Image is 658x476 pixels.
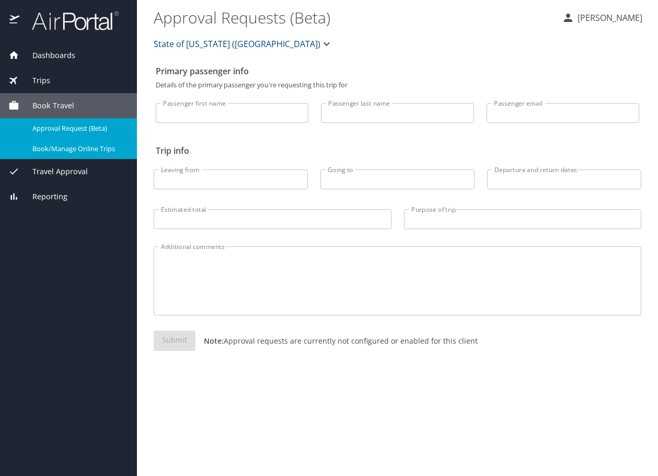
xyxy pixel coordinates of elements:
[574,12,642,24] p: [PERSON_NAME]
[156,82,639,88] p: Details of the primary passenger you're requesting this trip for
[154,1,553,33] h1: Approval Requests (Beta)
[156,63,639,80] h2: Primary passenger info
[154,37,320,51] span: State of [US_STATE] ([GEOGRAPHIC_DATA])
[32,123,124,133] span: Approval Request (Beta)
[195,335,478,346] p: Approval requests are currently not configured or enabled for this client
[19,166,88,177] span: Travel Approval
[20,10,119,31] img: airportal-logo.png
[156,142,639,159] h2: Trip info
[204,336,224,346] strong: Note:
[149,33,337,54] button: State of [US_STATE] ([GEOGRAPHIC_DATA])
[32,144,124,154] span: Book/Manage Online Trips
[558,8,647,27] button: [PERSON_NAME]
[19,75,50,86] span: Trips
[19,50,75,61] span: Dashboards
[19,100,74,111] span: Book Travel
[19,191,67,202] span: Reporting
[9,10,20,31] img: icon-airportal.png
